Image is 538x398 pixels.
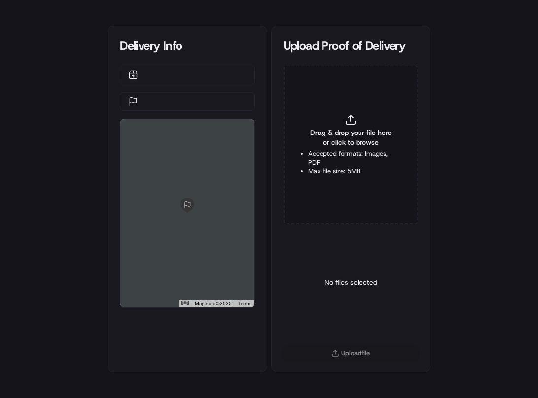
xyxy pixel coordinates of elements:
span: Map data ©2025 [195,301,232,306]
div: Upload Proof of Delivery [284,38,418,54]
li: Accepted formats: Images, PDF [308,149,394,167]
span: Drag & drop your file here or click to browse [308,128,394,147]
li: Max file size: 5MB [308,167,394,176]
a: Terms (opens in new tab) [238,301,251,306]
p: No files selected [324,277,377,287]
button: Keyboard shortcuts [181,301,188,305]
img: Google [123,295,155,307]
a: Open this area in Google Maps (opens a new window) [123,295,155,307]
div: 0 [120,119,254,307]
div: Delivery Info [120,38,254,54]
